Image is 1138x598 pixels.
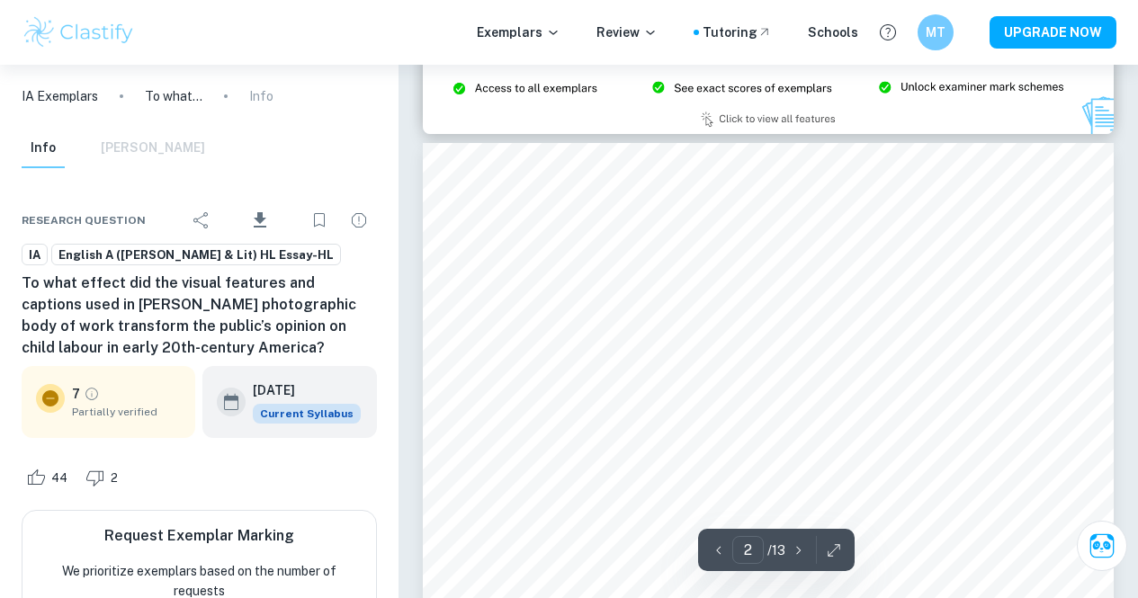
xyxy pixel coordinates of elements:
a: IA [22,244,48,266]
span: Partially verified [72,404,181,420]
p: Info [249,86,273,106]
p: Exemplars [477,22,560,42]
button: Info [22,129,65,168]
button: Help and Feedback [873,17,903,48]
p: Review [596,22,658,42]
div: Bookmark [301,202,337,238]
h6: [DATE] [253,380,346,400]
img: Clastify logo [22,14,136,50]
div: This exemplar is based on the current syllabus. Feel free to refer to it for inspiration/ideas wh... [253,404,361,424]
span: Research question [22,212,146,228]
span: Current Syllabus [253,404,361,424]
a: Schools [808,22,858,42]
p: To what effect did the visual features and captions used in [PERSON_NAME] photographic body of wo... [145,86,202,106]
a: Grade partially verified [84,386,100,402]
div: Dislike [81,463,128,492]
h6: MT [926,22,946,42]
button: UPGRADE NOW [990,16,1116,49]
div: Like [22,463,77,492]
a: Tutoring [703,22,772,42]
p: / 13 [767,540,785,560]
button: MT [918,14,954,50]
div: Report issue [341,202,377,238]
div: Download [223,197,298,244]
a: English A ([PERSON_NAME] & Lit) HL Essay-HL [51,244,341,266]
div: Share [184,202,220,238]
span: English A ([PERSON_NAME] & Lit) HL Essay-HL [52,246,340,264]
h6: To what effect did the visual features and captions used in [PERSON_NAME] photographic body of wo... [22,272,377,359]
p: 7 [72,384,80,404]
span: IA [22,246,47,264]
a: IA Exemplars [22,86,98,106]
button: Ask Clai [1077,521,1127,571]
h6: Request Exemplar Marking [104,525,294,547]
span: 44 [41,469,77,487]
img: Ad [423,31,1114,134]
span: 2 [101,469,128,487]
